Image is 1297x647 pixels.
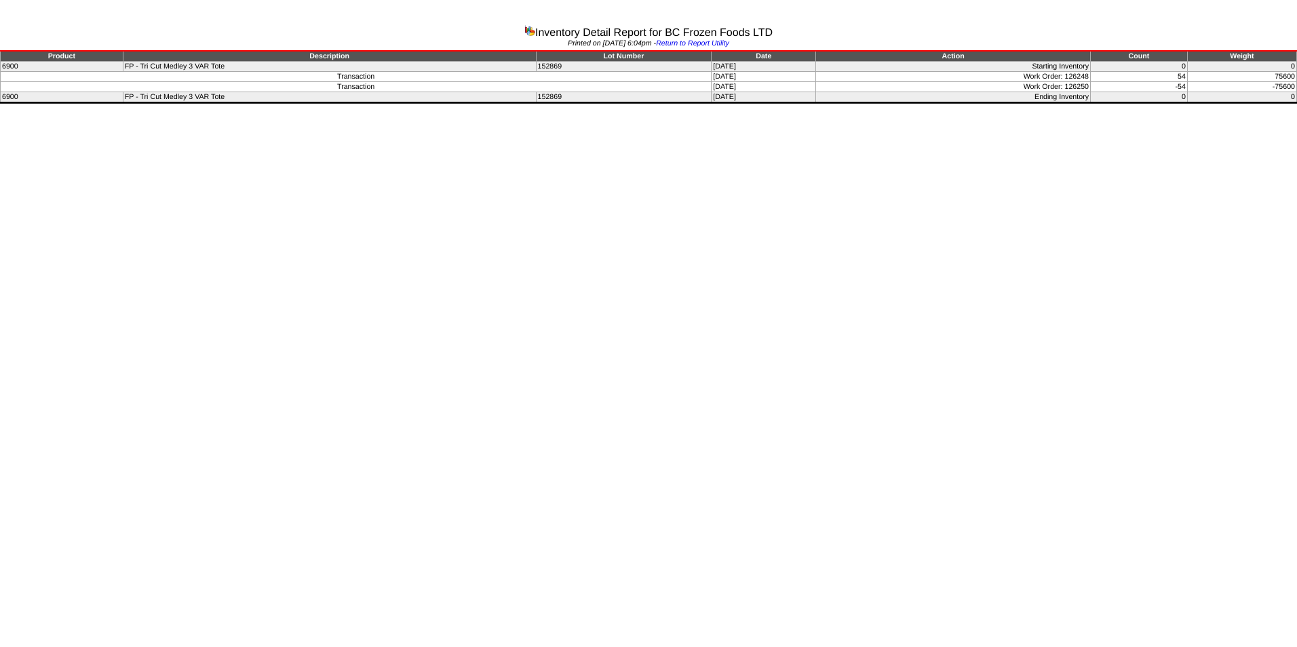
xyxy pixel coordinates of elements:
[1187,62,1296,72] td: 0
[1,92,123,103] td: 6900
[816,82,1091,92] td: Work Order: 126250
[1,62,123,72] td: 6900
[1187,51,1296,62] td: Weight
[1,72,712,82] td: Transaction
[816,72,1091,82] td: Work Order: 126248
[1091,92,1188,103] td: 0
[1187,82,1296,92] td: -75600
[524,25,535,36] img: graph.gif
[1,51,123,62] td: Product
[123,51,536,62] td: Description
[1187,92,1296,103] td: 0
[123,92,536,103] td: FP - Tri Cut Medley 3 VAR Tote
[1091,51,1188,62] td: Count
[816,51,1091,62] td: Action
[1091,62,1188,72] td: 0
[1091,82,1188,92] td: -54
[536,92,712,103] td: 152869
[816,92,1091,103] td: Ending Inventory
[1,82,712,92] td: Transaction
[123,62,536,72] td: FP - Tri Cut Medley 3 VAR Tote
[712,51,816,62] td: Date
[536,62,712,72] td: 152869
[1187,72,1296,82] td: 75600
[712,72,816,82] td: [DATE]
[1091,72,1188,82] td: 54
[656,39,729,47] a: Return to Report Utility
[712,82,816,92] td: [DATE]
[712,62,816,72] td: [DATE]
[536,51,712,62] td: Lot Number
[816,62,1091,72] td: Starting Inventory
[712,92,816,103] td: [DATE]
